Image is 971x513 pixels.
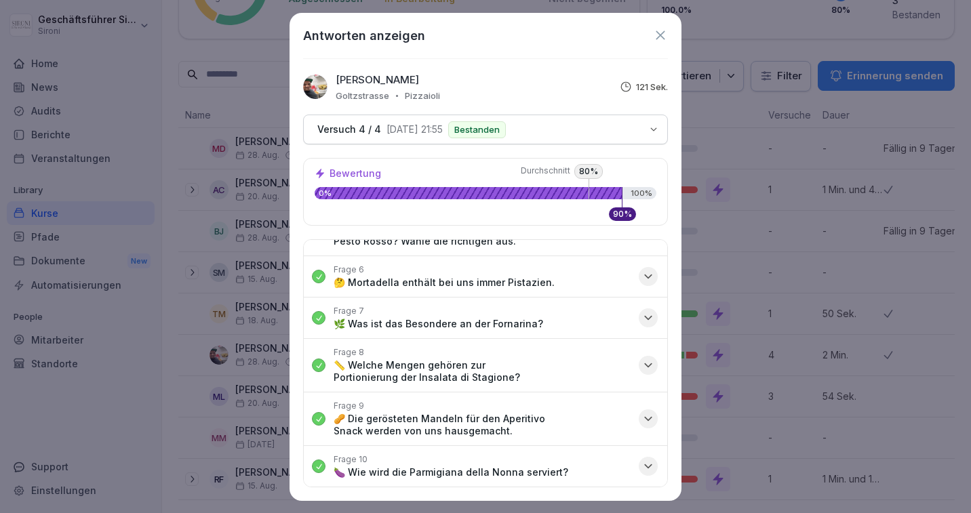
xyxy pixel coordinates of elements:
p: [PERSON_NAME] [336,73,419,88]
button: Frage 7🌿 Was ist das Besondere an der Fornarina? [304,297,667,338]
p: 80 % [574,164,603,179]
p: 📏 Welche Mengen gehören zur Portionierung der Insalata di Stagione? [334,359,631,384]
p: 🍆 Wie wird die Parmigiana della Nonna serviert? [334,466,568,478]
p: Frage 9 [334,401,364,411]
p: 🥜 Die gerösteten Mandeln für den Aperitivo Snack werden von uns hausgemacht. [334,413,631,437]
img: kxeqd14vvy90yrv0469cg1jb.png [303,75,328,99]
p: Versuch 4 / 4 [317,123,381,136]
p: Bestanden [454,125,500,134]
p: 90 % [613,210,632,218]
p: Frage 6 [334,264,364,275]
p: Bewertung [330,169,381,178]
button: Frage 10🍆 Wie wird die Parmigiana della Nonna serviert? [304,446,667,487]
p: Goltzstrasse [336,90,389,101]
p: [DATE] 21:55 [387,124,443,135]
p: 0% [315,190,622,197]
p: Frage 7 [334,306,364,316]
p: 100% [631,190,652,197]
span: Durchschnitt [489,165,570,176]
button: Frage 9🥜 Die gerösteten Mandeln für den Aperitivo Snack werden von uns hausgemacht. [304,392,667,445]
p: 🤔 Mortadella enthält bei uns immer Pistazien. [334,276,555,289]
button: Frage 6🤔 Mortadella enthält bei uns immer Pistazien. [304,256,667,297]
p: 🌿 Was ist das Besondere an der Fornarina? [334,318,543,330]
p: Frage 8 [334,347,364,358]
p: Frage 10 [334,454,368,465]
p: Pizzaioli [405,90,440,101]
p: 121 Sek. [636,81,668,92]
button: Frage 8📏 Welche Mengen gehören zur Portionierung der Insalata di Stagione? [304,339,667,392]
h1: Antworten anzeigen [303,26,425,45]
